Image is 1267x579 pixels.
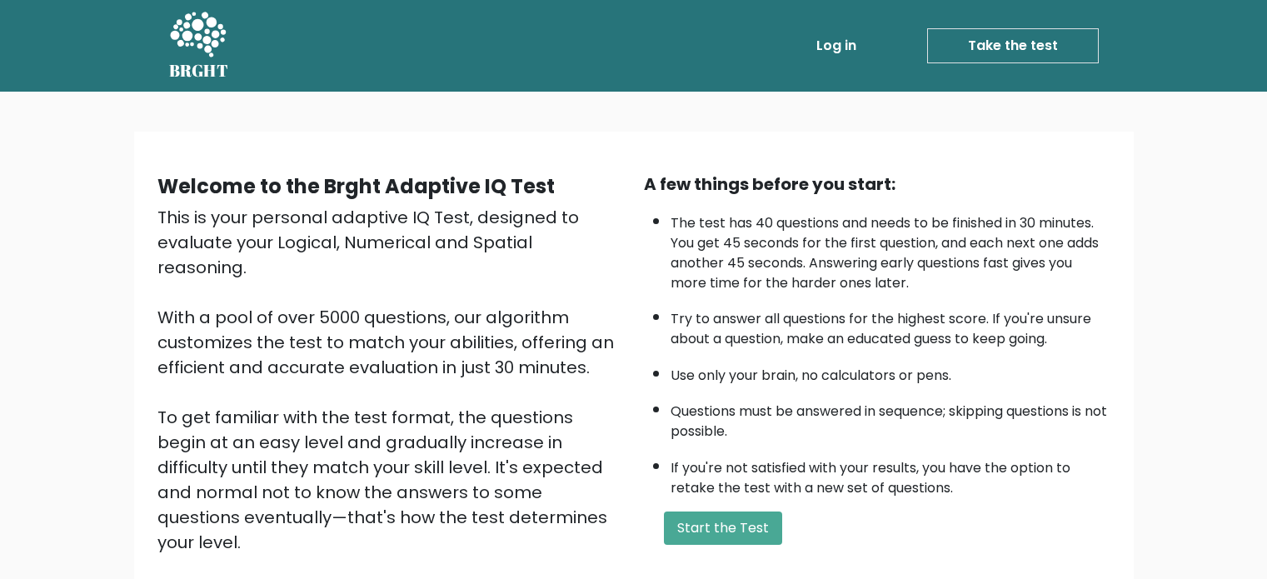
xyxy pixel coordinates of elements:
[671,393,1110,442] li: Questions must be answered in sequence; skipping questions is not possible.
[157,172,555,200] b: Welcome to the Brght Adaptive IQ Test
[671,301,1110,349] li: Try to answer all questions for the highest score. If you're unsure about a question, make an edu...
[169,7,229,85] a: BRGHT
[671,205,1110,293] li: The test has 40 questions and needs to be finished in 30 minutes. You get 45 seconds for the firs...
[810,29,863,62] a: Log in
[927,28,1099,63] a: Take the test
[671,357,1110,386] li: Use only your brain, no calculators or pens.
[169,61,229,81] h5: BRGHT
[664,512,782,545] button: Start the Test
[671,450,1110,498] li: If you're not satisfied with your results, you have the option to retake the test with a new set ...
[644,172,1110,197] div: A few things before you start:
